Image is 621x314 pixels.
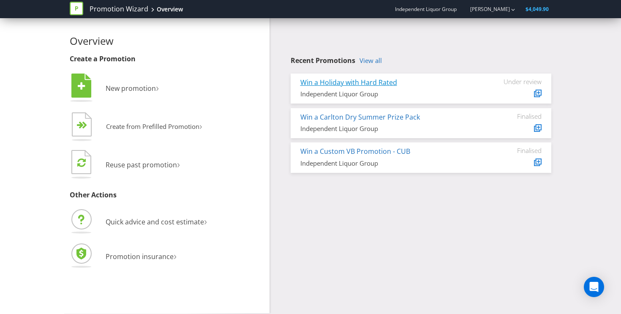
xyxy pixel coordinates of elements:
div: Open Intercom Messenger [584,277,604,297]
span: Reuse past promotion [106,160,177,169]
h2: Overview [70,35,263,46]
span: Create from Prefilled Promotion [106,122,199,131]
div: Independent Liquor Group [300,90,478,98]
tspan:  [78,82,85,91]
span: › [174,248,177,262]
a: [PERSON_NAME] [462,5,510,13]
span: $4,049.90 [526,5,549,13]
span: › [199,119,202,132]
span: Independent Liquor Group [395,5,457,13]
h3: Create a Promotion [70,55,263,63]
div: Under review [491,78,542,85]
div: Finalised [491,147,542,154]
tspan:  [82,121,87,129]
a: Promotion Wizard [90,4,148,14]
a: Quick advice and cost estimate› [70,217,207,227]
span: Recent Promotions [291,56,355,65]
div: Independent Liquor Group [300,159,478,168]
tspan:  [77,158,86,167]
h3: Other Actions [70,191,263,199]
span: Quick advice and cost estimate [106,217,204,227]
span: › [177,157,180,171]
div: Independent Liquor Group [300,124,478,133]
a: View all [360,57,382,64]
a: Win a Holiday with Hard Rated [300,78,397,87]
a: Win a Carlton Dry Summer Prize Pack [300,112,420,122]
a: Promotion insurance› [70,252,177,261]
span: › [156,80,159,94]
span: Promotion insurance [106,252,174,261]
span: New promotion [106,84,156,93]
div: Finalised [491,112,542,120]
button: Create from Prefilled Promotion› [70,110,203,144]
div: Overview [157,5,183,14]
span: › [204,214,207,228]
a: Win a Custom VB Promotion - CUB [300,147,410,156]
